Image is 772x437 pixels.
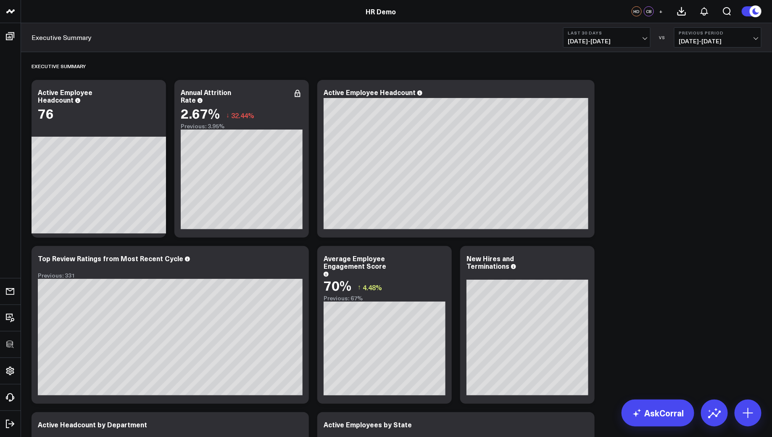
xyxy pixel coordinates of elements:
div: Previous: 67% [324,295,445,302]
div: New Hires and Terminations [466,254,514,270]
span: 32.44% [231,111,254,120]
button: Previous Period[DATE]-[DATE] [674,27,761,48]
span: [DATE] - [DATE] [568,38,646,45]
a: AskCorral [622,400,694,426]
span: [DATE] - [DATE] [679,38,757,45]
b: Previous Period [679,30,757,35]
span: ↓ [226,110,229,121]
div: Top Review Ratings from Most Recent Cycle [38,254,183,263]
div: 70% [324,278,351,293]
div: Previous: 331 [38,272,303,279]
a: Executive Summary [32,33,92,42]
b: Last 30 Days [568,30,646,35]
div: Active Employees by State [324,420,412,429]
div: CB [644,6,654,16]
div: Executive Summary [32,56,86,76]
button: Last 30 Days[DATE]-[DATE] [563,27,651,48]
span: + [659,8,663,14]
a: HR Demo [366,7,396,16]
button: + [656,6,666,16]
div: Previous: 3.95% [181,123,303,130]
span: ↑ [358,282,361,293]
div: Active Headcount by Department [38,420,147,429]
div: HD [632,6,642,16]
div: VS [655,35,670,40]
div: Average Employee Engagement Score [324,254,386,270]
div: 2.67% [181,106,220,121]
div: Active Employee Headcount [324,87,416,97]
div: 76 [38,106,54,121]
div: Active Employee Headcount [38,87,92,104]
span: 4.48% [363,283,382,292]
div: Annual Attrition Rate [181,87,231,104]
